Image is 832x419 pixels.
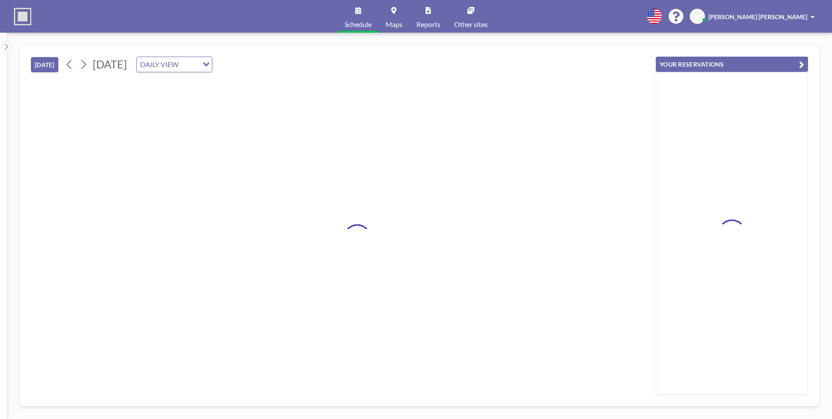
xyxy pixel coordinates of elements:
[708,13,807,20] span: [PERSON_NAME] [PERSON_NAME]
[138,59,180,70] span: DAILY VIEW
[181,59,198,70] input: Search for option
[386,21,403,28] span: Maps
[454,21,488,28] span: Other sites
[31,57,58,72] button: [DATE]
[416,21,440,28] span: Reports
[14,8,31,25] img: organization-logo
[345,21,372,28] span: Schedule
[656,57,808,72] button: YOUR RESERVATIONS
[93,57,127,71] span: [DATE]
[694,13,701,20] span: SJ
[137,57,212,72] div: Search for option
